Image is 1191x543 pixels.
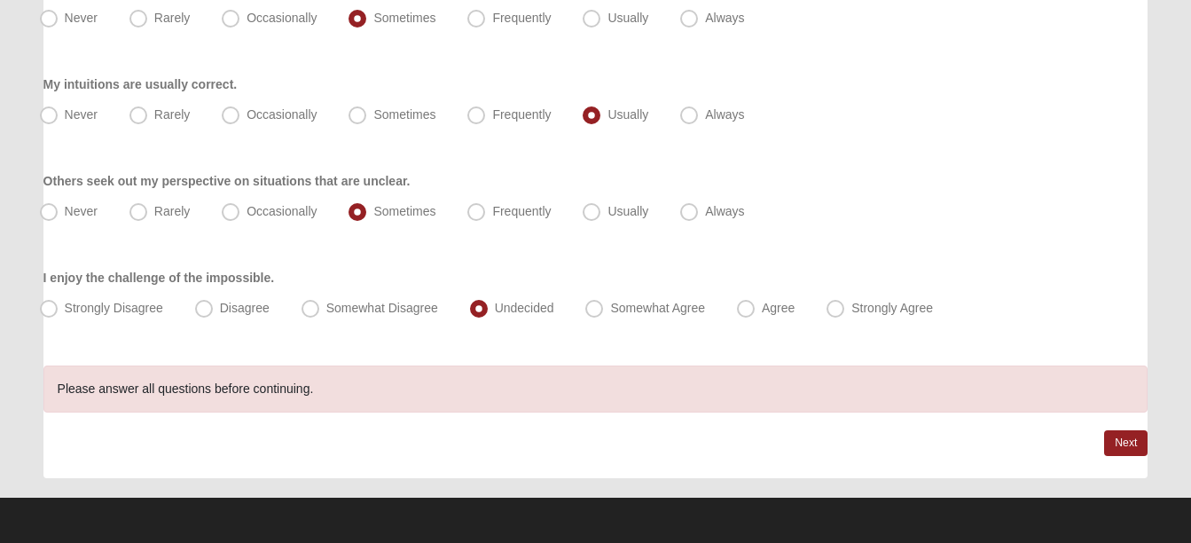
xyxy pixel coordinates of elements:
[851,301,933,315] span: Strongly Agree
[607,11,648,25] span: Usually
[65,204,98,218] span: Never
[492,107,551,122] span: Frequently
[705,11,744,25] span: Always
[1104,430,1148,456] a: Next
[373,107,435,122] span: Sometimes
[43,269,275,287] label: I enjoy the challenge of the impossible.
[610,301,705,315] span: Somewhat Agree
[373,204,435,218] span: Sometimes
[373,11,435,25] span: Sometimes
[607,204,648,218] span: Usually
[65,107,98,122] span: Never
[43,366,1148,413] div: Please answer all questions before continuing.
[705,107,744,122] span: Always
[154,11,190,25] span: Rarely
[154,107,190,122] span: Rarely
[495,301,554,315] span: Undecided
[247,107,317,122] span: Occasionally
[220,301,270,315] span: Disagree
[247,11,317,25] span: Occasionally
[65,301,163,315] span: Strongly Disagree
[762,301,795,315] span: Agree
[43,75,238,93] label: My intuitions are usually correct.
[43,172,411,190] label: Others seek out my perspective on situations that are unclear.
[705,204,744,218] span: Always
[492,204,551,218] span: Frequently
[154,204,190,218] span: Rarely
[492,11,551,25] span: Frequently
[607,107,648,122] span: Usually
[326,301,438,315] span: Somewhat Disagree
[65,11,98,25] span: Never
[247,204,317,218] span: Occasionally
